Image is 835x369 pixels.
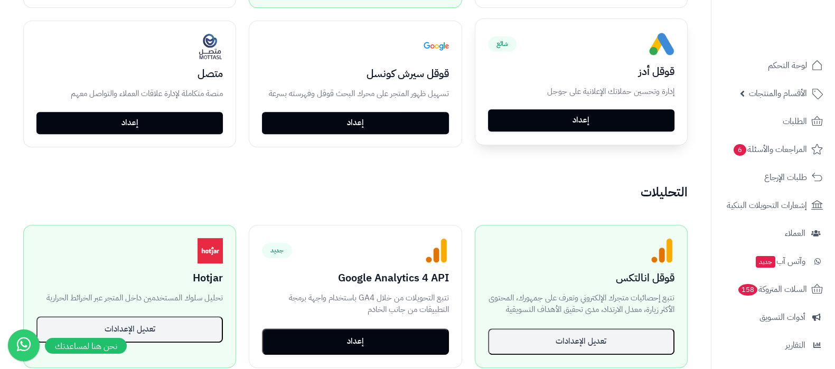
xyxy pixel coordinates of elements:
h2: التحليلات [11,185,700,199]
span: إشعارات التحويلات البنكية [727,198,807,213]
p: تتبع إحصائيات متجرك الإلكتروني وتعرف على جمهورك، المحتوى الأكثر زيارة، معدل الارتداد، مدى تحقيق ا... [488,292,674,316]
p: تتبع التحويلات من خلال GA4 باستخدام واجهة برمجة التطبيقات من جانب الخادم [262,292,448,316]
span: الأقسام والمنتجات [749,86,807,101]
span: طلبات الإرجاع [764,170,807,185]
h3: قوقل أدز [488,65,674,77]
span: شائع [488,36,517,51]
span: جديد [262,243,292,258]
h3: متصل [36,68,223,79]
span: العملاء [785,226,805,241]
p: تسهيل ظهور المتجر على محرك البحث قوقل وفهرسته بسرعة [262,88,448,100]
img: Google Search Console [424,34,449,59]
img: Google Analytics 4 API [424,238,449,263]
p: إدارة وتحسين حملاتك الإعلانية على جوجل [488,86,674,98]
h3: قوقل سيرش كونسل [262,68,448,79]
a: السلات المتروكة158 [718,277,829,302]
a: إعداد [36,112,223,134]
p: منصة متكاملة لإدارة علاقات العملاء والتواصل معهم [36,88,223,100]
a: إشعارات التحويلات البنكية [718,193,829,218]
button: تعديل الإعدادات [488,328,674,355]
button: إعداد [262,328,448,355]
a: لوحة التحكم [718,53,829,78]
a: أدوات التسويق [718,305,829,330]
a: الطلبات [718,109,829,134]
span: جديد [756,256,775,268]
img: Google Analytics [649,238,674,263]
img: متصل [198,34,223,59]
span: التقارير [785,338,805,353]
img: Hotjar [198,238,223,263]
a: إعداد [262,112,448,134]
a: العملاء [718,221,829,246]
a: التقارير [718,333,829,358]
h3: قوقل انالتكس [488,272,674,283]
p: تحليل سلوك المستخدمين داخل المتجر عبر الخرائط الحرارية [36,292,223,304]
button: تعديل الإعدادات [36,316,223,343]
span: 158 [738,284,757,296]
span: المراجعات والأسئلة [733,142,807,157]
a: المراجعات والأسئلة6 [718,137,829,162]
span: الطلبات [783,114,807,129]
span: السلات المتروكة [737,282,807,297]
span: وآتس آب [755,254,805,269]
img: Google Ads [649,32,674,57]
span: لوحة التحكم [768,58,807,73]
h3: Hotjar [36,272,223,283]
span: أدوات التسويق [759,310,805,325]
h3: Google Analytics 4 API [262,272,448,283]
a: طلبات الإرجاع [718,165,829,190]
button: إعداد [488,109,674,131]
span: 6 [734,144,746,156]
a: وآتس آبجديد [718,249,829,274]
img: logo-2.png [763,27,825,49]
